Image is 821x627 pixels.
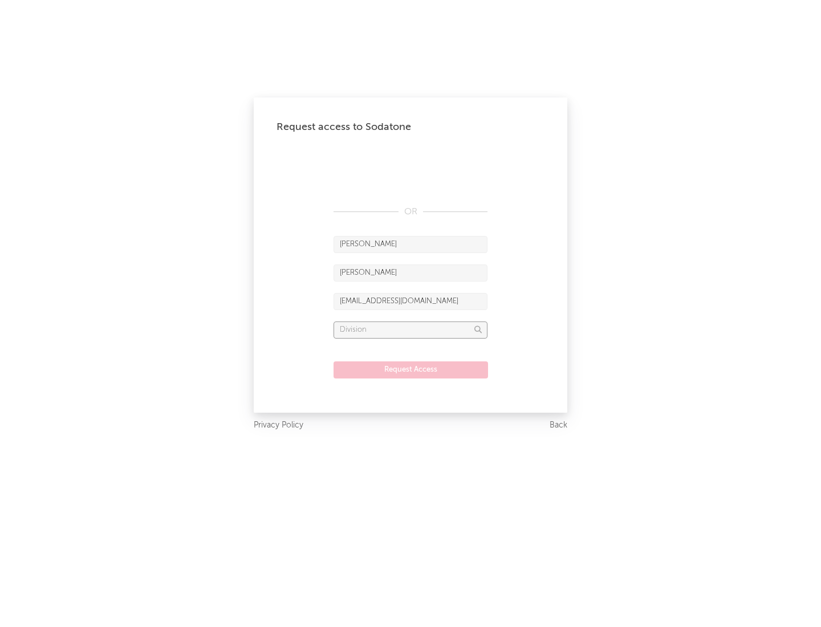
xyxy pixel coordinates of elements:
a: Privacy Policy [254,418,303,433]
input: Email [334,293,487,310]
a: Back [550,418,567,433]
input: First Name [334,236,487,253]
div: Request access to Sodatone [277,120,544,134]
input: Division [334,321,487,339]
input: Last Name [334,264,487,282]
div: OR [334,205,487,219]
button: Request Access [334,361,488,378]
